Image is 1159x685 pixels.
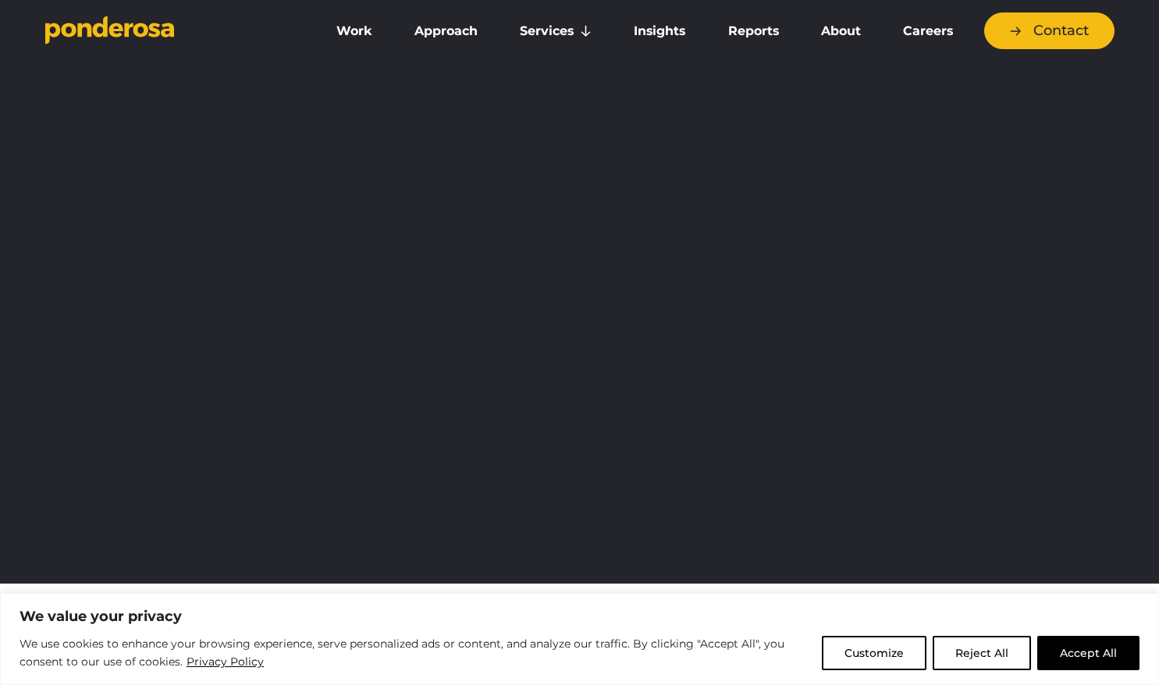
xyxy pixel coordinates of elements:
a: Reports [710,15,797,48]
a: About [803,15,879,48]
a: Insights [616,15,703,48]
button: Accept All [1037,636,1139,670]
a: Work [318,15,390,48]
p: We use cookies to enhance your browsing experience, serve personalized ads or content, and analyz... [20,635,810,672]
a: Go to homepage [45,16,295,47]
button: Customize [822,636,926,670]
p: We value your privacy [20,607,1139,626]
a: Contact [984,12,1115,49]
a: Privacy Policy [186,652,265,671]
button: Reject All [933,636,1031,670]
a: Approach [396,15,496,48]
a: Careers [885,15,971,48]
a: Services [502,15,610,48]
